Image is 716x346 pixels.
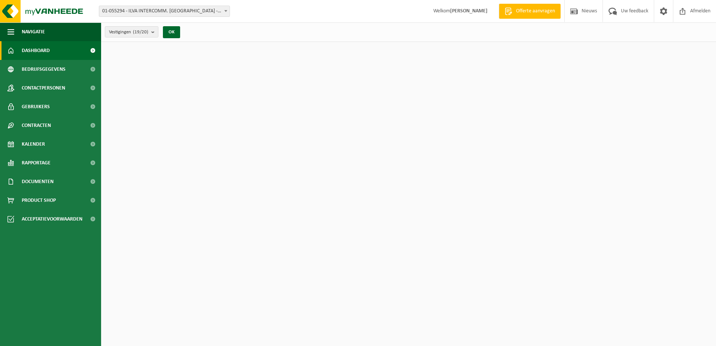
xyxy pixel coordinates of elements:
span: Acceptatievoorwaarden [22,210,82,228]
button: Vestigingen(19/20) [105,26,158,37]
span: Gebruikers [22,97,50,116]
span: Offerte aanvragen [514,7,557,15]
span: Product Shop [22,191,56,210]
span: Navigatie [22,22,45,41]
span: Bedrijfsgegevens [22,60,66,79]
span: 01-055294 - ILVA INTERCOMM. EREMBODEGEM - EREMBODEGEM [99,6,230,16]
span: Dashboard [22,41,50,60]
span: Documenten [22,172,54,191]
a: Offerte aanvragen [499,4,561,19]
span: Contactpersonen [22,79,65,97]
span: Rapportage [22,154,51,172]
button: OK [163,26,180,38]
span: 01-055294 - ILVA INTERCOMM. EREMBODEGEM - EREMBODEGEM [99,6,230,17]
span: Kalender [22,135,45,154]
strong: [PERSON_NAME] [450,8,488,14]
count: (19/20) [133,30,148,34]
span: Contracten [22,116,51,135]
span: Vestigingen [109,27,148,38]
